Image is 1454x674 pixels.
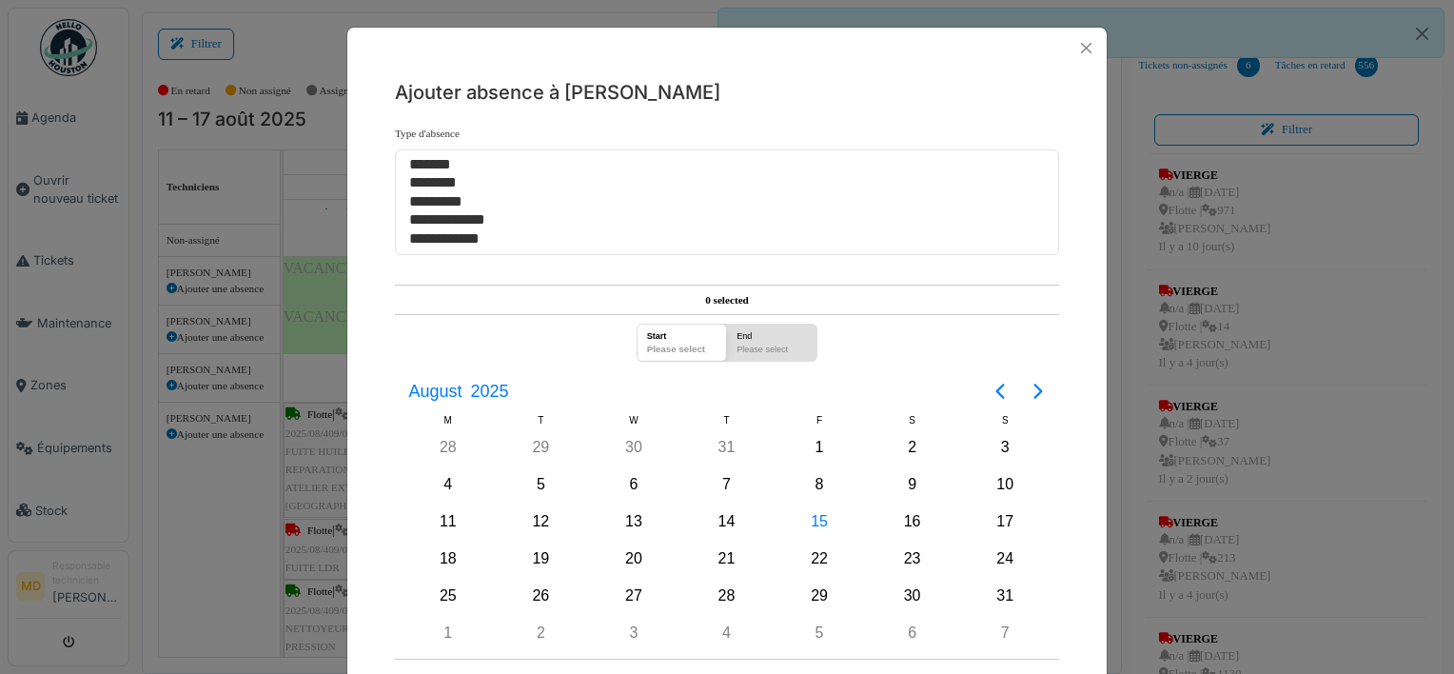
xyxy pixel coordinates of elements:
[434,470,462,499] div: Monday, August 4, 2025
[526,470,555,499] div: Tuesday, August 5, 2025
[898,433,927,462] div: Saturday, August 2, 2025
[1073,35,1099,61] button: Close
[395,286,1059,316] div: 0 selected
[526,582,555,610] div: Tuesday, August 26, 2025
[395,78,1059,107] h5: Ajouter absence à [PERSON_NAME]
[402,412,495,428] div: M
[991,545,1019,573] div: Sunday, August 24, 2025
[619,433,648,462] div: Wednesday, July 30, 2025
[805,619,834,647] div: Friday, September 5, 2025
[395,126,460,142] label: Type d'absence
[619,507,648,536] div: Wednesday, August 13, 2025
[805,470,834,499] div: Friday, August 8, 2025
[898,507,927,536] div: Saturday, August 16, 2025
[434,433,462,462] div: Monday, July 28, 2025
[991,619,1019,647] div: Sunday, September 7, 2025
[495,412,588,428] div: T
[805,507,834,536] div: Today, Friday, August 15, 2025
[404,374,466,408] span: August
[958,412,1051,428] div: S
[991,433,1019,462] div: Sunday, August 3, 2025
[732,324,813,343] div: End
[1019,372,1057,410] button: Next page
[712,433,740,462] div: Thursday, July 31, 2025
[898,545,927,573] div: Saturday, August 23, 2025
[434,545,462,573] div: Monday, August 18, 2025
[619,545,648,573] div: Wednesday, August 20, 2025
[866,412,959,428] div: S
[619,619,648,647] div: Wednesday, September 3, 2025
[619,582,648,610] div: Wednesday, August 27, 2025
[619,470,648,499] div: Wednesday, August 6, 2025
[805,545,834,573] div: Friday, August 22, 2025
[712,507,740,536] div: Thursday, August 14, 2025
[991,507,1019,536] div: Sunday, August 17, 2025
[773,412,866,428] div: F
[397,374,521,408] button: August2025
[805,582,834,610] div: Friday, August 29, 2025
[587,412,680,428] div: W
[712,582,740,610] div: Thursday, August 28, 2025
[526,545,555,573] div: Tuesday, August 19, 2025
[434,507,462,536] div: Monday, August 11, 2025
[732,343,813,362] div: Please select
[641,343,722,362] div: Please select
[526,619,555,647] div: Tuesday, September 2, 2025
[641,324,722,343] div: Start
[991,582,1019,610] div: Sunday, August 31, 2025
[991,470,1019,499] div: Sunday, August 10, 2025
[434,582,462,610] div: Monday, August 25, 2025
[712,470,740,499] div: Thursday, August 7, 2025
[680,412,774,428] div: T
[434,619,462,647] div: Monday, September 1, 2025
[981,372,1019,410] button: Previous page
[466,374,513,408] span: 2025
[898,582,927,610] div: Saturday, August 30, 2025
[898,619,927,647] div: Saturday, September 6, 2025
[898,470,927,499] div: Saturday, August 9, 2025
[712,619,740,647] div: Thursday, September 4, 2025
[712,545,740,573] div: Thursday, August 21, 2025
[805,433,834,462] div: Friday, August 1, 2025
[526,507,555,536] div: Tuesday, August 12, 2025
[526,433,555,462] div: Tuesday, July 29, 2025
